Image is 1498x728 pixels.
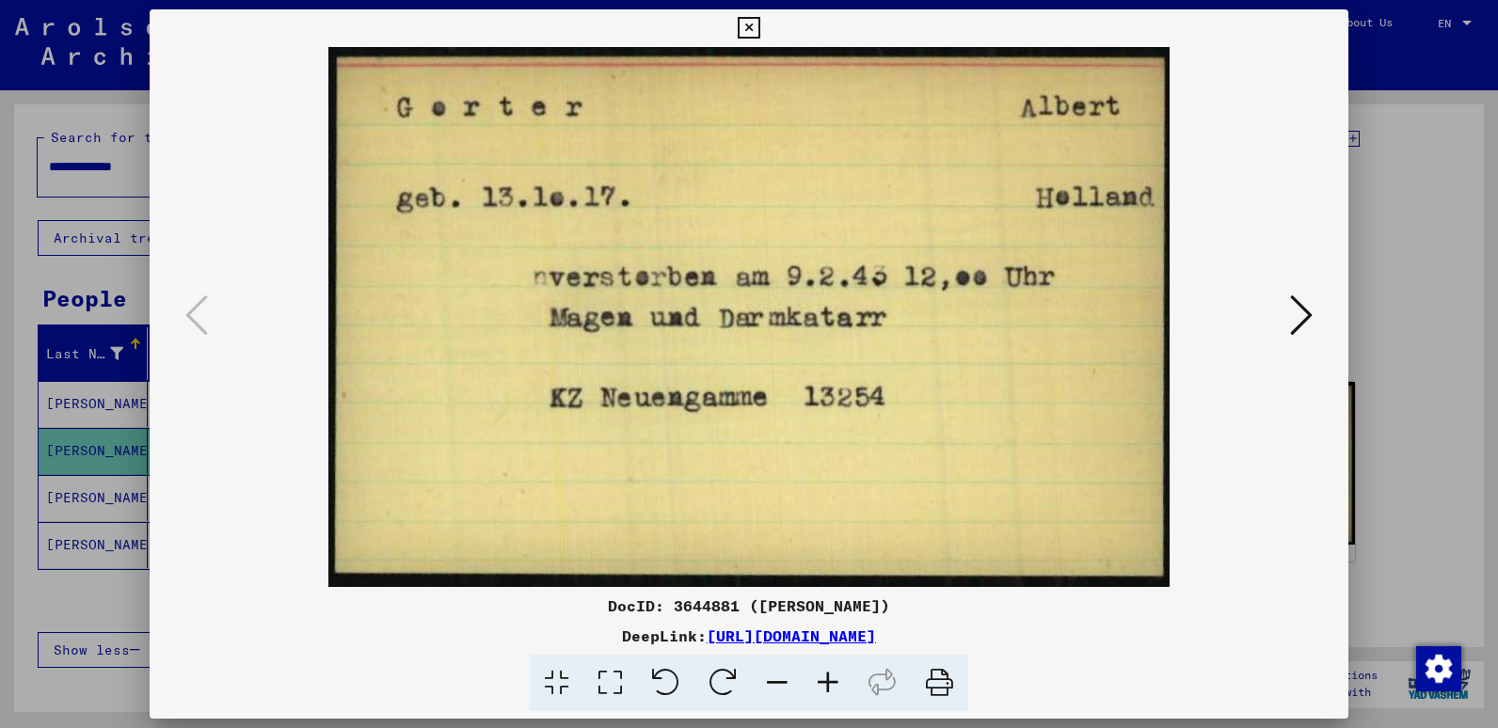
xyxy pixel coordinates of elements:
[707,626,876,645] a: [URL][DOMAIN_NAME]
[214,47,1284,587] img: 001.jpg
[1416,646,1461,691] img: Change consent
[150,625,1348,647] div: DeepLink:
[1415,645,1460,690] div: Change consent
[150,594,1348,617] div: DocID: 3644881 ([PERSON_NAME])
